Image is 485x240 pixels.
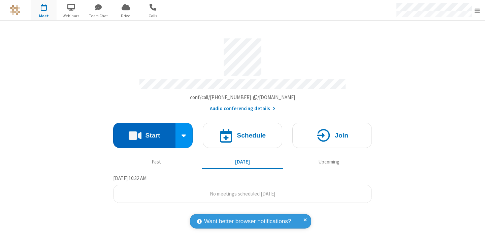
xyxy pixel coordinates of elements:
[190,94,295,100] span: Copy my meeting room link
[113,175,147,181] span: [DATE] 10:32 AM
[204,217,291,226] span: Want better browser notifications?
[210,190,275,197] span: No meetings scheduled [DATE]
[468,222,480,235] iframe: Chat
[203,123,282,148] button: Schedule
[113,123,175,148] button: Start
[288,155,369,168] button: Upcoming
[113,13,138,19] span: Drive
[86,13,111,19] span: Team Chat
[175,123,193,148] div: Start conference options
[113,174,372,203] section: Today's Meetings
[145,132,160,139] h4: Start
[292,123,372,148] button: Join
[113,33,372,113] section: Account details
[31,13,57,19] span: Meet
[116,155,197,168] button: Past
[335,132,348,139] h4: Join
[59,13,84,19] span: Webinars
[202,155,283,168] button: [DATE]
[210,105,276,113] button: Audio conferencing details
[140,13,166,19] span: Calls
[10,5,20,15] img: QA Selenium DO NOT DELETE OR CHANGE
[237,132,266,139] h4: Schedule
[190,94,295,101] button: Copy my meeting room linkCopy my meeting room link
